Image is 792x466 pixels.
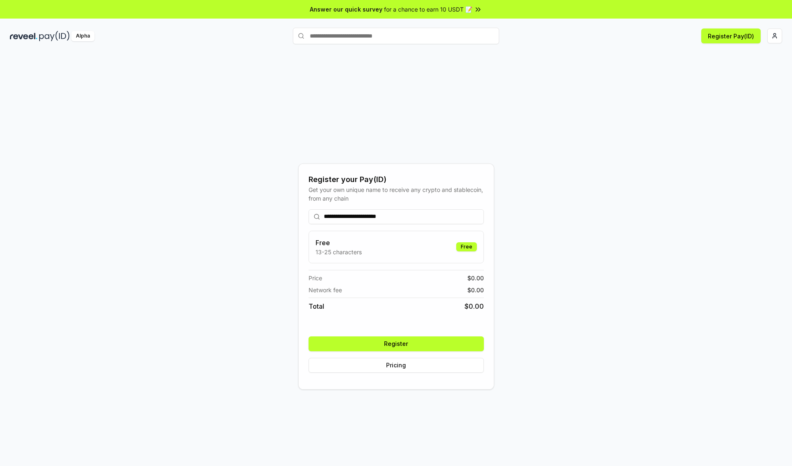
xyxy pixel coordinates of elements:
[310,5,382,14] span: Answer our quick survey
[464,301,484,311] span: $ 0.00
[701,28,761,43] button: Register Pay(ID)
[316,248,362,256] p: 13-25 characters
[309,358,484,373] button: Pricing
[316,238,362,248] h3: Free
[71,31,94,41] div: Alpha
[467,274,484,282] span: $ 0.00
[467,286,484,294] span: $ 0.00
[309,286,342,294] span: Network fee
[309,301,324,311] span: Total
[384,5,472,14] span: for a chance to earn 10 USDT 📝
[309,336,484,351] button: Register
[456,242,477,251] div: Free
[10,31,38,41] img: reveel_dark
[309,185,484,203] div: Get your own unique name to receive any crypto and stablecoin, from any chain
[309,274,322,282] span: Price
[309,174,484,185] div: Register your Pay(ID)
[39,31,70,41] img: pay_id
